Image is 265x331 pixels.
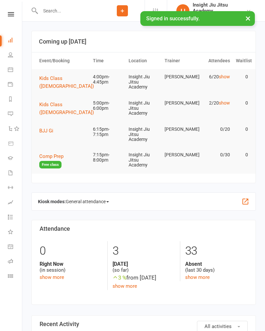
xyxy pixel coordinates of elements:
[162,52,197,69] th: Trainer
[39,101,98,116] button: Kids Class ([DEMOGRAPHIC_DATA])
[197,95,233,111] td: 2/20
[185,274,210,280] a: show more
[39,75,94,89] span: Kids Class ([DEMOGRAPHIC_DATA])
[38,6,100,15] input: Search...
[90,147,126,168] td: 7:15pm-8:00pm
[113,261,175,267] strong: [DATE]
[126,122,161,147] td: Insight Jiu Jitsu Academy
[8,137,23,151] a: Product Sales
[39,127,58,135] button: BJJ Gi
[66,196,109,207] span: General attendance
[8,225,23,240] a: What's New
[40,261,102,273] div: (in session)
[204,323,232,329] span: All activities
[90,69,126,90] td: 4:00pm-4:45pm
[40,241,102,261] div: 0
[8,269,23,284] a: Class kiosk mode
[8,92,23,107] a: Reports
[38,199,66,204] strong: Kiosk modes:
[197,69,233,85] td: 6/20
[146,15,200,22] span: Signed in successfully.
[233,95,251,111] td: 0
[90,122,126,142] td: 6:15pm-7:15pm
[113,261,175,273] div: (so far)
[8,78,23,92] a: Payments
[233,122,251,137] td: 0
[40,321,248,327] h3: Recent Activity
[233,52,251,69] th: Waitlist
[39,128,53,134] span: BJJ Gi
[113,241,175,261] div: 3
[126,69,161,95] td: Insight Jiu Jitsu Academy
[39,102,94,115] span: Kids Class ([DEMOGRAPHIC_DATA])
[197,122,233,137] td: 0/20
[162,147,197,163] td: [PERSON_NAME]
[242,11,254,25] button: ×
[8,48,23,63] a: People
[113,283,137,289] a: show more
[193,2,246,14] div: Insight Jiu Jitsu Academy
[126,95,161,121] td: Insight Jiu Jitsu Academy
[162,69,197,85] td: [PERSON_NAME]
[113,273,175,282] div: from [DATE]
[8,63,23,78] a: Calendar
[40,225,248,232] h3: Attendance
[233,69,251,85] td: 0
[90,52,126,69] th: Time
[40,274,64,280] a: show more
[185,241,248,261] div: 33
[126,147,161,173] td: Insight Jiu Jitsu Academy
[8,33,23,48] a: Dashboard
[233,147,251,163] td: 0
[39,161,62,168] span: Free class
[113,274,126,281] span: 3 %
[197,52,233,69] th: Attendees
[39,74,98,90] button: Kids Class ([DEMOGRAPHIC_DATA])
[8,255,23,269] a: Roll call kiosk mode
[8,196,23,210] a: Assessments
[162,122,197,137] td: [PERSON_NAME]
[40,261,102,267] strong: Right Now
[197,147,233,163] td: 0/30
[39,153,63,159] span: Comp Prep
[185,261,248,273] div: (last 30 days)
[219,100,230,106] a: show
[90,95,126,116] td: 5:00pm-6:00pm
[126,52,161,69] th: Location
[176,4,189,17] div: IJ
[8,240,23,255] a: General attendance kiosk mode
[36,52,90,69] th: Event/Booking
[162,95,197,111] td: [PERSON_NAME]
[39,152,87,168] button: Comp PrepFree class
[185,261,248,267] strong: Absent
[39,38,248,45] h3: Coming up [DATE]
[219,74,230,79] a: show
